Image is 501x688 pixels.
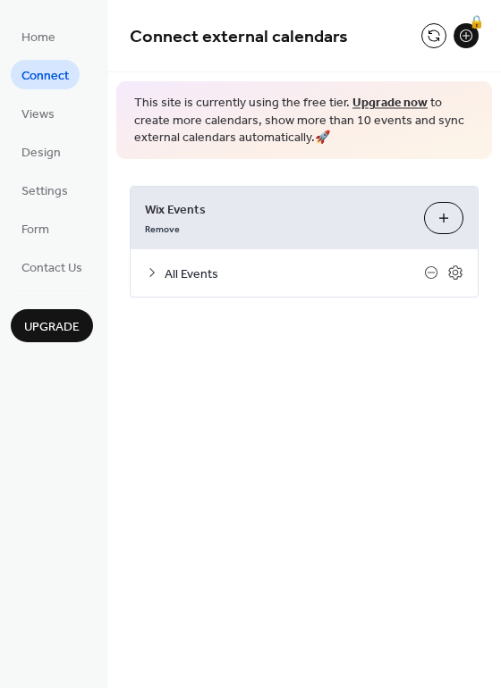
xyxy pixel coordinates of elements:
[11,60,80,89] a: Connect
[11,21,66,51] a: Home
[11,137,72,166] a: Design
[21,221,49,239] span: Form
[11,175,79,205] a: Settings
[134,95,474,147] span: This site is currently using the free tier. to create more calendars, show more than 10 events an...
[21,105,55,124] span: Views
[21,259,82,278] span: Contact Us
[145,222,180,235] span: Remove
[21,182,68,201] span: Settings
[352,91,428,115] a: Upgrade now
[21,29,55,47] span: Home
[11,252,93,281] a: Contact Us
[21,67,69,86] span: Connect
[145,200,410,219] span: Wix Events
[24,318,80,337] span: Upgrade
[21,144,61,163] span: Design
[165,264,424,283] span: All Events
[130,20,348,55] span: Connect external calendars
[11,309,93,342] button: Upgrade
[11,98,65,128] a: Views
[11,214,60,243] a: Form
